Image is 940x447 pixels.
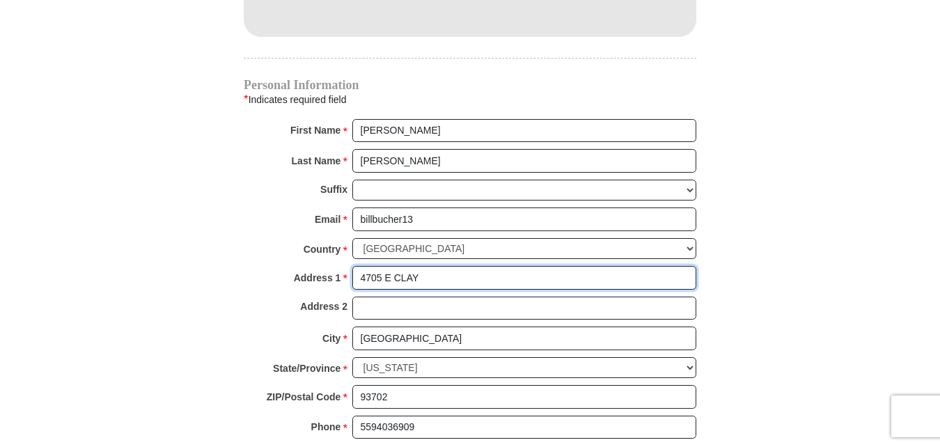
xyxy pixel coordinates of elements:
[244,91,696,109] div: Indicates required field
[267,387,341,407] strong: ZIP/Postal Code
[292,151,341,171] strong: Last Name
[273,359,340,378] strong: State/Province
[290,120,340,140] strong: First Name
[294,268,341,288] strong: Address 1
[320,180,347,199] strong: Suffix
[311,417,341,437] strong: Phone
[322,329,340,348] strong: City
[315,210,340,229] strong: Email
[300,297,347,316] strong: Address 2
[304,240,341,259] strong: Country
[244,79,696,91] h4: Personal Information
